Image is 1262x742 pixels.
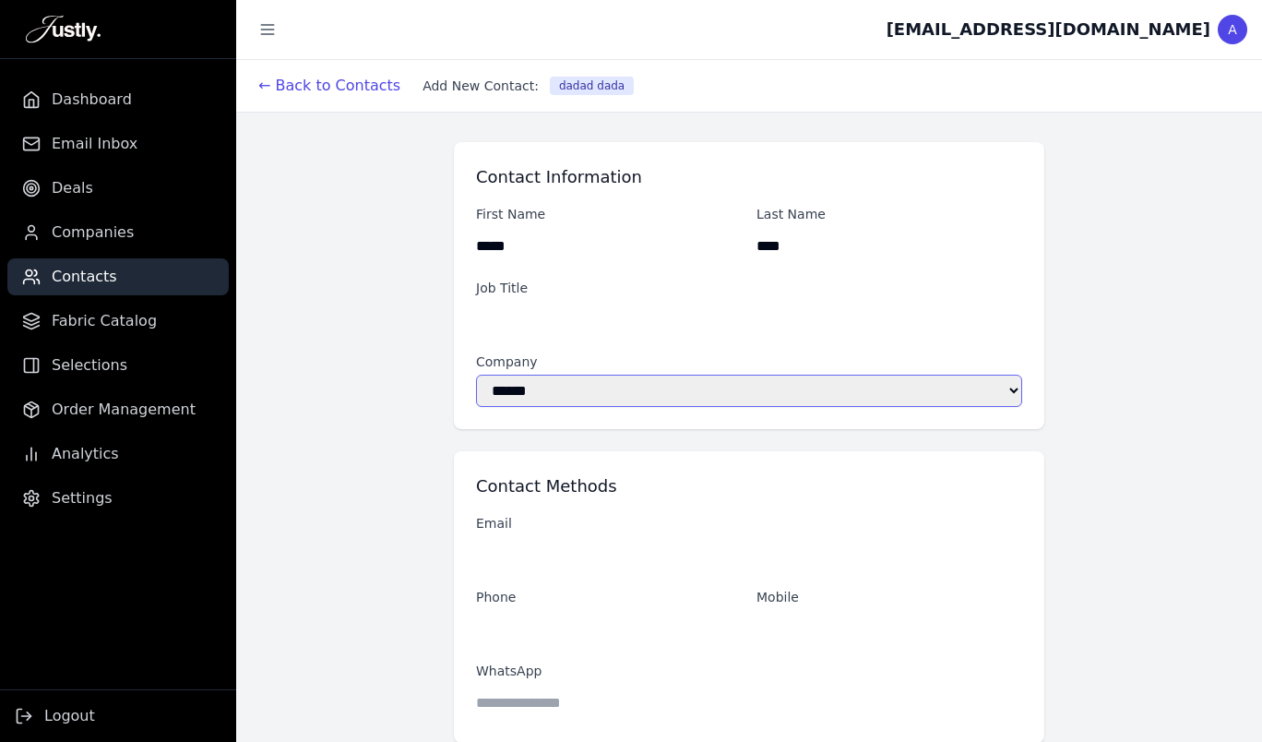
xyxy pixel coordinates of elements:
[52,89,132,111] span: Dashboard
[44,705,95,727] span: Logout
[251,71,408,101] button: ← Back to Contacts
[476,662,1022,680] label: WhatsApp
[7,214,229,251] a: Companies
[476,473,1022,499] h2: Contact Methods
[7,170,229,207] a: Deals
[52,354,127,377] span: Selections
[756,205,1022,223] label: Last Name
[7,480,229,517] a: Settings
[15,705,95,727] button: Logout
[1218,15,1247,44] div: A
[756,588,1022,606] label: Mobile
[52,221,134,244] span: Companies
[52,266,117,288] span: Contacts
[476,279,1022,297] label: Job Title
[52,310,157,332] span: Fabric Catalog
[550,77,634,95] span: dadad dada
[476,514,1022,533] label: Email
[52,443,119,465] span: Analytics
[423,77,539,95] span: Add New Contact:
[7,391,229,428] a: Order Management
[52,399,196,421] span: Order Management
[476,164,1022,190] h2: Contact Information
[476,205,742,223] label: First Name
[52,487,113,509] span: Settings
[7,126,229,162] a: Email Inbox
[476,588,742,606] label: Phone
[52,133,137,155] span: Email Inbox
[7,303,229,340] a: Fabric Catalog
[7,258,229,295] a: Contacts
[7,81,229,118] a: Dashboard
[7,436,229,473] a: Analytics
[251,13,284,46] button: Toggle sidebar
[7,347,229,384] a: Selections
[476,353,1022,371] label: Company
[26,15,101,44] img: Justly Logo
[887,17,1210,42] div: [EMAIL_ADDRESS][DOMAIN_NAME]
[52,177,93,199] span: Deals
